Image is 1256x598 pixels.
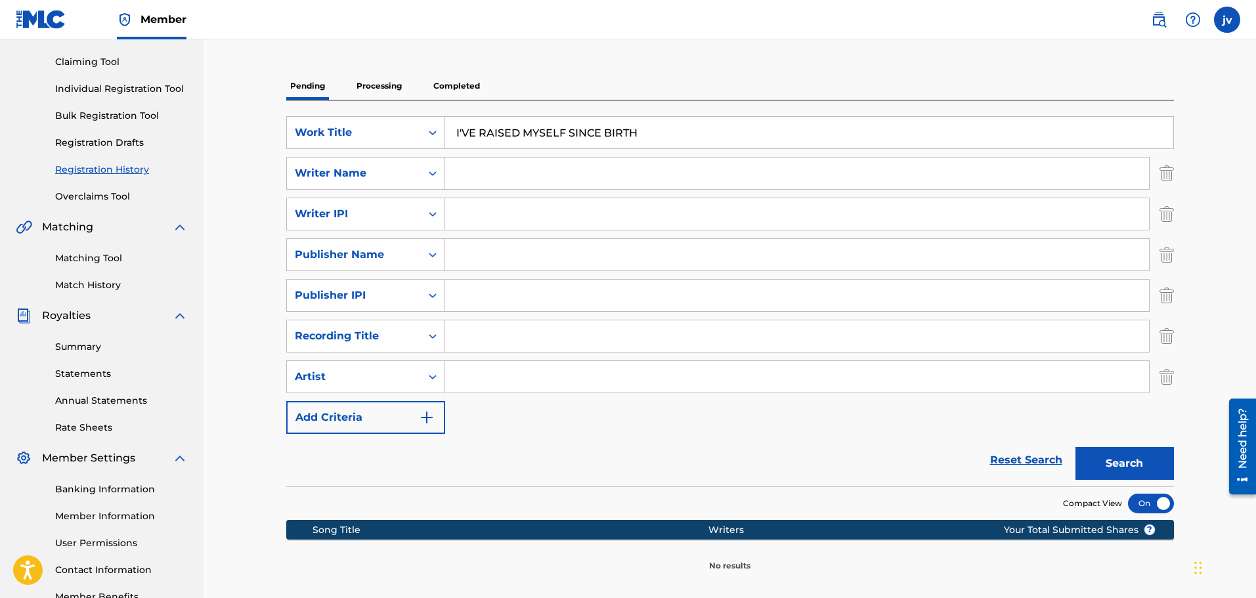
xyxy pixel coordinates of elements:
img: help [1185,12,1201,28]
img: 9d2ae6d4665cec9f34b9.svg [419,410,435,425]
div: Writer Name [295,165,413,181]
img: MLC Logo [16,10,66,29]
div: Work Title [295,125,413,140]
button: Add Criteria [286,401,445,434]
span: Member [141,12,186,27]
span: Royalties [42,308,91,324]
a: Annual Statements [55,394,188,408]
a: Statements [55,367,188,381]
p: Pending [286,72,329,100]
span: Member Settings [42,450,135,466]
a: Match History [55,278,188,292]
div: Publisher Name [295,247,413,263]
a: Contact Information [55,563,188,577]
img: Delete Criterion [1159,279,1174,312]
a: Claiming Tool [55,55,188,69]
a: Registration Drafts [55,136,188,150]
img: Top Rightsholder [117,12,133,28]
button: Search [1075,447,1174,480]
img: Delete Criterion [1159,198,1174,230]
p: Processing [353,72,406,100]
a: Member Information [55,509,188,523]
div: Song Title [313,523,708,537]
img: Matching [16,219,32,235]
p: Completed [429,72,484,100]
iframe: Resource Center [1219,393,1256,499]
form: Search Form [286,116,1174,486]
div: Help [1180,7,1206,33]
span: Matching [42,219,93,235]
p: No results [709,544,750,572]
div: User Menu [1214,7,1240,33]
span: Your Total Submitted Shares [1004,523,1156,537]
a: Overclaims Tool [55,190,188,203]
img: Delete Criterion [1159,157,1174,190]
div: Publisher IPI [295,288,413,303]
a: Banking Information [55,482,188,496]
img: Delete Criterion [1159,320,1174,352]
img: expand [172,219,188,235]
img: Member Settings [16,450,32,466]
span: Compact View [1063,498,1122,509]
a: Summary [55,340,188,354]
img: Delete Criterion [1159,238,1174,271]
a: Matching Tool [55,251,188,265]
img: Delete Criterion [1159,360,1174,393]
img: expand [172,308,188,324]
div: Drag [1194,548,1202,587]
img: expand [172,450,188,466]
a: Individual Registration Tool [55,82,188,96]
div: Artist [295,369,413,385]
a: Bulk Registration Tool [55,109,188,123]
a: Reset Search [984,446,1069,475]
a: Rate Sheets [55,421,188,435]
img: search [1151,12,1167,28]
div: Writer IPI [295,206,413,222]
a: User Permissions [55,536,188,550]
div: Writers [708,523,1046,537]
a: Public Search [1146,7,1172,33]
span: ? [1144,524,1155,535]
iframe: Chat Widget [1190,535,1256,598]
div: Recording Title [295,328,413,344]
img: Royalties [16,308,32,324]
a: Registration History [55,163,188,177]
